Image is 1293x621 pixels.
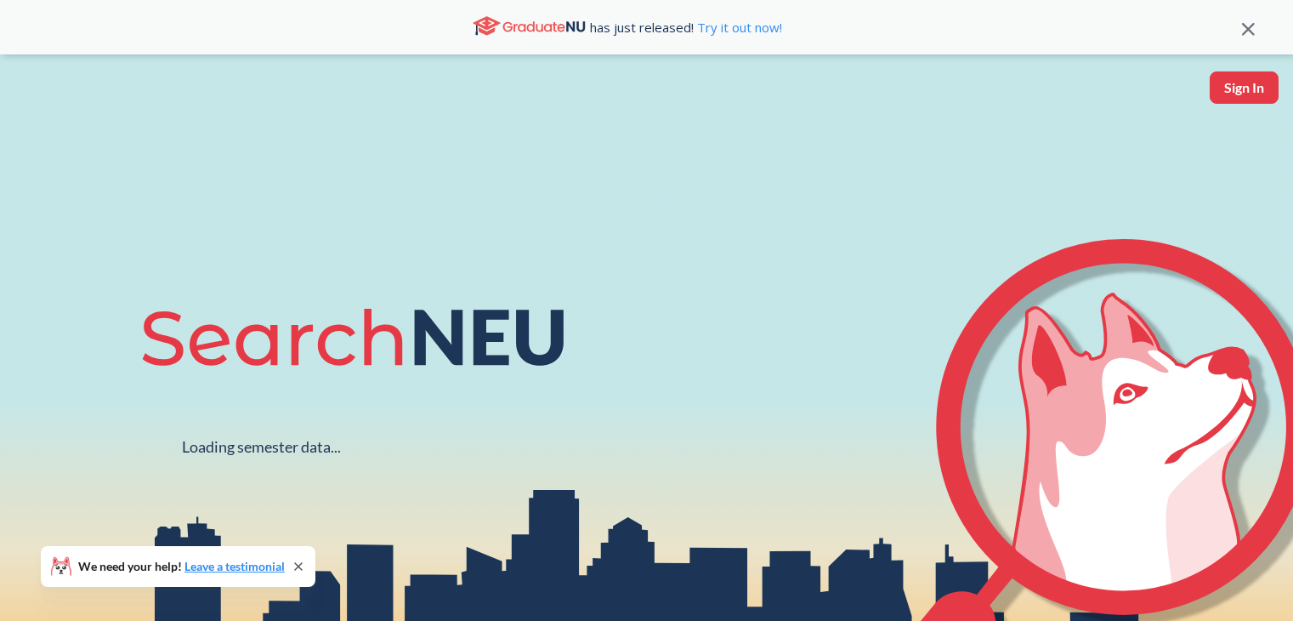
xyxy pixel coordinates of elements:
a: Try it out now! [694,19,782,36]
a: sandbox logo [17,71,57,128]
span: We need your help! [78,561,285,573]
button: Sign In [1210,71,1279,104]
img: sandbox logo [17,71,57,123]
a: Leave a testimonial [184,559,285,573]
span: has just released! [590,18,782,37]
div: Loading semester data... [182,437,341,457]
